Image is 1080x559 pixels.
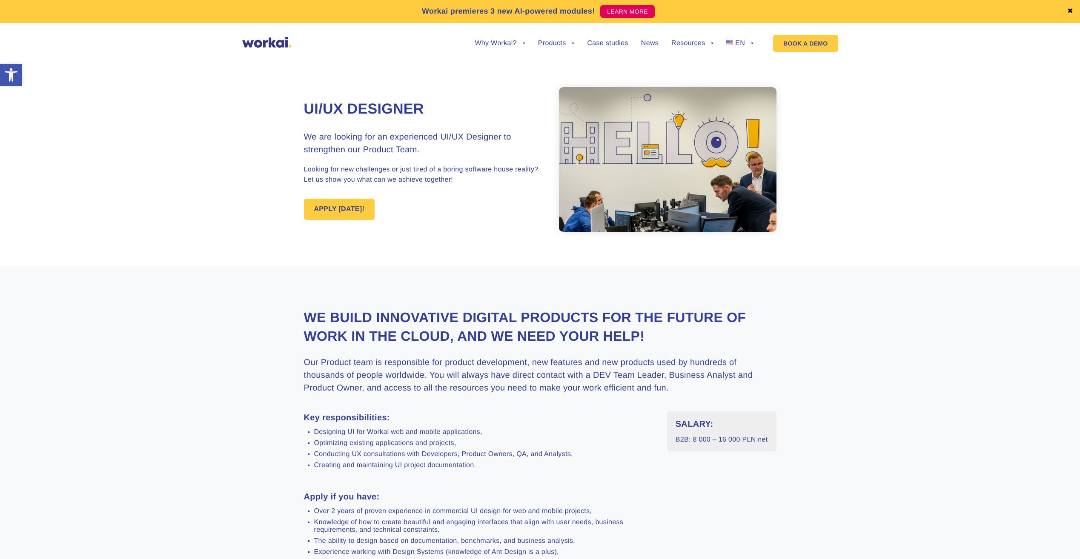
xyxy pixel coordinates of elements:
[314,519,654,534] li: Knowledge of how to create beautiful and engaging interfaces that align with user needs, business...
[304,308,776,345] h2: We build innovative digital products for the future of work in the Cloud, and we need your help!
[676,418,768,431] h3: SALARY:
[304,100,540,119] h1: UI/UX Designer
[314,439,654,447] li: Optimizing existing applications and projects,
[304,356,776,394] h3: Our Product team is responsible for product development, new features and new products used by hu...
[422,6,595,17] p: Workai premieres 3 new AI-powered modules!
[600,5,655,18] a: LEARN MORE
[641,40,659,47] a: News
[538,40,575,47] a: Products
[314,548,654,556] li: Experience working with Design Systems (knowledge of Ant Design is a plus),
[671,40,713,47] a: Resources
[304,413,390,422] strong: Key responsibilities:
[735,40,745,47] span: EN
[587,40,628,47] a: Case studies
[314,508,654,515] li: Over 2 years of proven experience in commercial UI design for web and mobile projects,
[304,131,540,156] h3: We are looking for an experienced UI/UX Designer to strengthen our Product Team.
[304,165,540,185] p: Looking for new challenges or just tired of a boring software house reality? Let us show you what...
[1067,8,1073,15] a: ✖
[475,40,525,47] a: Why Workai?
[676,435,768,445] p: B2B: 8 000 – 16 000 PLN net
[314,428,654,436] li: Designing UI for Workai web and mobile applications,
[304,199,375,220] a: APPLY [DATE]!
[773,35,838,52] a: BOOK A DEMO
[314,462,654,469] li: Creating and maintaining UI project documentation.
[314,537,654,545] li: The ability to design based on documentation, benchmarks, and business analysis,
[314,451,654,458] li: Conducting UX consultations with Developers, Product Owners, QA, and Analysts,
[304,492,380,502] strong: Apply if you have:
